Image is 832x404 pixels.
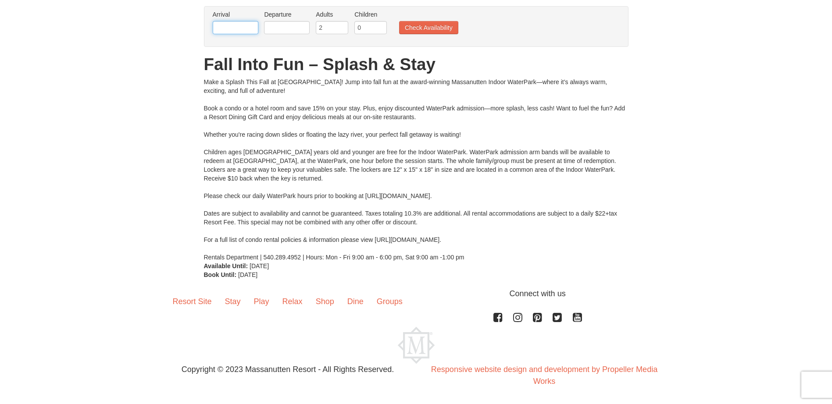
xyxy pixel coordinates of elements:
h1: Fall Into Fun – Splash & Stay [204,56,628,73]
label: Children [354,10,387,19]
label: Departure [264,10,310,19]
a: Play [247,288,276,315]
strong: Book Until: [204,271,237,278]
a: Dine [341,288,370,315]
span: [DATE] [250,262,269,269]
strong: Available Until: [204,262,248,269]
a: Resort Site [166,288,218,315]
a: Shop [309,288,341,315]
a: Stay [218,288,247,315]
img: Massanutten Resort Logo [398,327,435,364]
label: Adults [316,10,348,19]
a: Responsive website design and development by Propeller Media Works [431,365,657,386]
label: Arrival [213,10,258,19]
a: Groups [370,288,409,315]
p: Copyright © 2023 Massanutten Resort - All Rights Reserved. [160,364,416,376]
a: Relax [276,288,309,315]
p: Connect with us [166,288,666,300]
button: Check Availability [399,21,458,34]
div: Make a Splash This Fall at [GEOGRAPHIC_DATA]! Jump into fall fun at the award-winning Massanutten... [204,78,628,262]
span: [DATE] [238,271,257,278]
